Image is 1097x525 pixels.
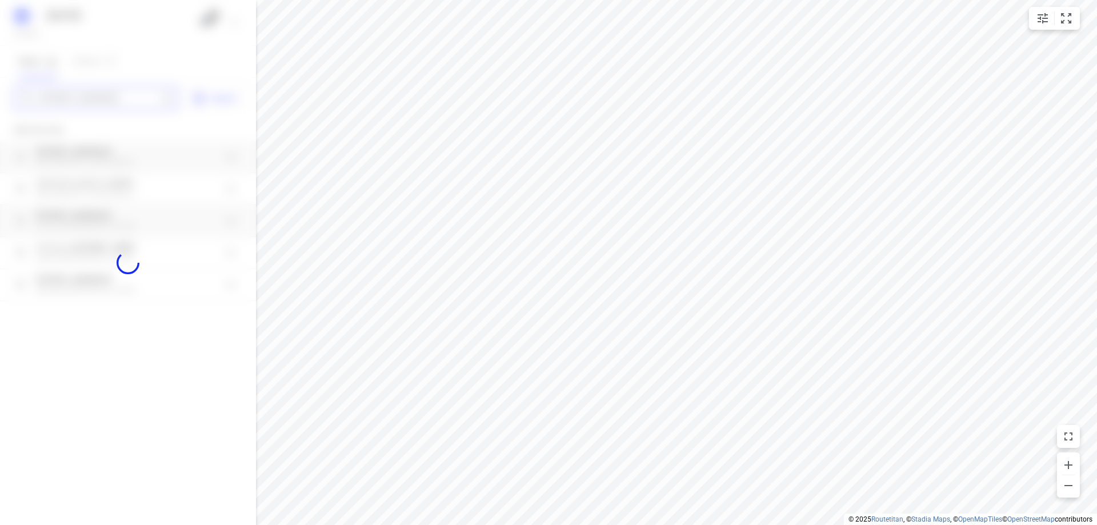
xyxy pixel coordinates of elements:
li: © 2025 , © , © © contributors [848,515,1092,523]
div: small contained button group [1029,7,1080,30]
a: Routetitan [871,515,903,523]
a: OpenMapTiles [958,515,1002,523]
a: Stadia Maps [911,515,950,523]
button: Map settings [1031,7,1054,30]
a: OpenStreetMap [1007,515,1055,523]
button: Fit zoom [1055,7,1078,30]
